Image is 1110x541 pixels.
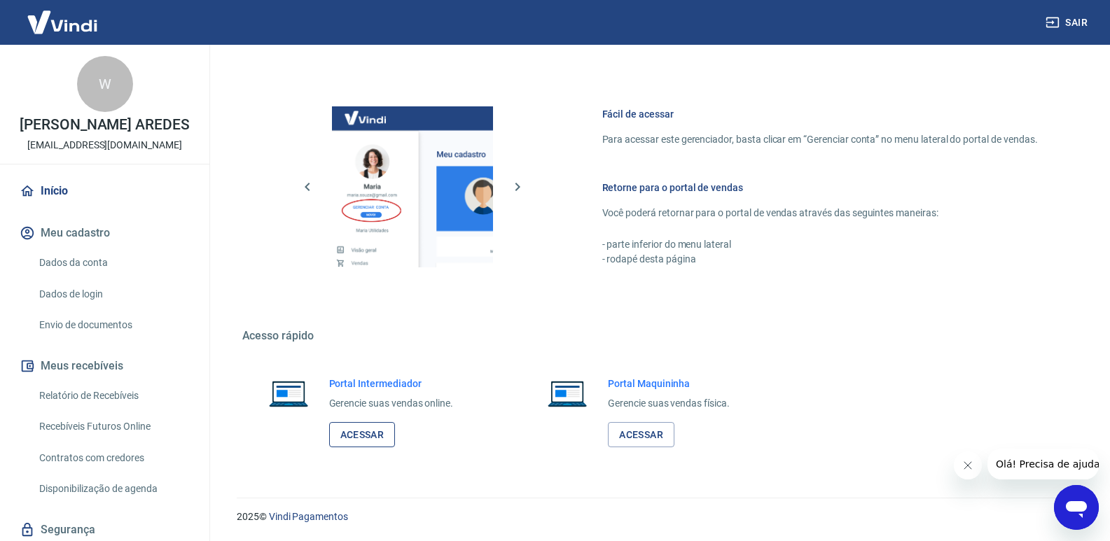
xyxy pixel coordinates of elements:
[34,412,193,441] a: Recebíveis Futuros Online
[269,511,348,522] a: Vindi Pagamentos
[602,181,1038,195] h6: Retorne para o portal de vendas
[34,381,193,410] a: Relatório de Recebíveis
[329,396,454,411] p: Gerencie suas vendas online.
[242,329,1071,343] h5: Acesso rápido
[20,118,190,132] p: [PERSON_NAME] AREDES
[329,377,454,391] h6: Portal Intermediador
[954,451,982,479] iframe: Fechar mensagem
[602,252,1038,267] p: - rodapé desta página
[1043,10,1093,36] button: Sair
[17,351,193,381] button: Meus recebíveis
[332,106,493,267] img: Imagem da dashboard mostrando o botão de gerenciar conta na sidebar no lado esquerdo
[608,422,674,448] a: Acessar
[237,510,1076,524] p: 2025 ©
[602,206,1038,220] p: Você poderá retornar para o portal de vendas através das seguintes maneiras:
[987,449,1099,479] iframe: Mensagem da empresa
[329,422,396,448] a: Acessar
[602,107,1038,121] h6: Fácil de acessar
[34,280,193,309] a: Dados de login
[259,377,318,410] img: Imagem de um notebook aberto
[27,138,182,153] p: [EMAIL_ADDRESS][DOMAIN_NAME]
[34,475,193,503] a: Disponibilização de agenda
[602,132,1038,147] p: Para acessar este gerenciador, basta clicar em “Gerenciar conta” no menu lateral do portal de ven...
[1054,485,1099,530] iframe: Botão para abrir a janela de mensagens
[34,444,193,472] a: Contratos com credores
[17,1,108,43] img: Vindi
[17,218,193,248] button: Meu cadastro
[34,248,193,277] a: Dados da conta
[34,311,193,339] a: Envio de documentos
[17,176,193,206] a: Início
[77,56,133,112] div: W
[608,377,730,391] h6: Portal Maquininha
[602,237,1038,252] p: - parte inferior do menu lateral
[538,377,597,410] img: Imagem de um notebook aberto
[608,396,730,411] p: Gerencie suas vendas física.
[8,10,118,21] span: Olá! Precisa de ajuda?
